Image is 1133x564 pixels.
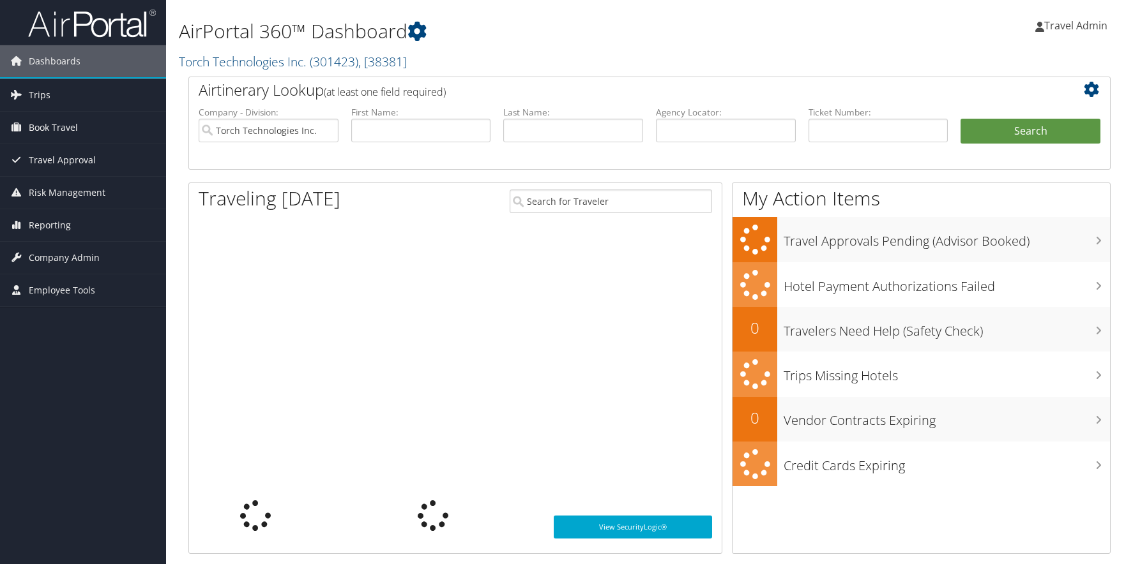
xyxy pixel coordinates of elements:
label: Agency Locator: [656,106,796,119]
a: Trips Missing Hotels [733,352,1110,397]
span: Trips [29,79,50,111]
h1: AirPortal 360™ Dashboard [179,18,807,45]
span: Company Admin [29,242,100,274]
label: Ticket Number: [809,106,948,119]
span: Employee Tools [29,274,95,306]
label: Last Name: [503,106,643,119]
a: 0Travelers Need Help (Safety Check) [733,307,1110,352]
span: Book Travel [29,112,78,144]
h2: 0 [733,407,777,429]
h3: Hotel Payment Authorizations Failed [784,271,1110,295]
label: Company - Division: [199,106,338,119]
h3: Trips Missing Hotels [784,360,1110,385]
a: Travel Admin [1035,6,1120,45]
span: Dashboards [29,45,80,77]
span: Risk Management [29,177,105,209]
span: (at least one field required) [324,85,446,99]
button: Search [961,119,1100,144]
h1: My Action Items [733,185,1110,212]
span: ( 301423 ) [310,53,358,70]
span: Travel Admin [1044,19,1107,33]
label: First Name: [351,106,491,119]
a: Hotel Payment Authorizations Failed [733,262,1110,308]
img: airportal-logo.png [28,8,156,38]
h3: Vendor Contracts Expiring [784,405,1110,429]
a: View SecurityLogic® [554,516,712,538]
a: Travel Approvals Pending (Advisor Booked) [733,217,1110,262]
span: Travel Approval [29,144,96,176]
a: Torch Technologies Inc. [179,53,407,70]
a: Credit Cards Expiring [733,442,1110,487]
h3: Credit Cards Expiring [784,450,1110,475]
a: 0Vendor Contracts Expiring [733,397,1110,442]
h3: Travelers Need Help (Safety Check) [784,316,1110,340]
h2: 0 [733,317,777,339]
h2: Airtinerary Lookup [199,79,1024,101]
h3: Travel Approvals Pending (Advisor Booked) [784,226,1110,250]
span: , [ 38381 ] [358,53,407,70]
span: Reporting [29,209,71,241]
input: Search for Traveler [510,189,713,213]
h1: Traveling [DATE] [199,185,340,212]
